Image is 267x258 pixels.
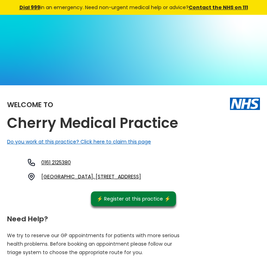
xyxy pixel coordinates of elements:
[41,173,141,180] a: [GEOGRAPHIC_DATA], [STREET_ADDRESS]
[7,231,180,257] p: We try to reserve our GP appointments for patients with more serious health problems. Before book...
[189,4,248,11] a: Contact the NHS on 111
[230,98,260,110] img: The NHS logo
[19,4,40,11] a: Dial 999
[27,158,36,167] img: telephone icon
[7,101,53,108] div: Welcome to
[7,115,178,131] h2: Cherry Medical Practice
[7,138,151,145] a: Do you work at this practice? Click here to claim this page
[27,172,36,181] img: practice location icon
[9,4,259,11] div: in an emergency. Need non-urgent medical help or advice?
[97,195,170,203] div: ⚡️ Register at this practice ⚡️
[41,159,71,166] a: 0161 2125380
[91,191,176,206] a: ⚡️ Register at this practice ⚡️
[7,212,260,222] div: Need Help?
